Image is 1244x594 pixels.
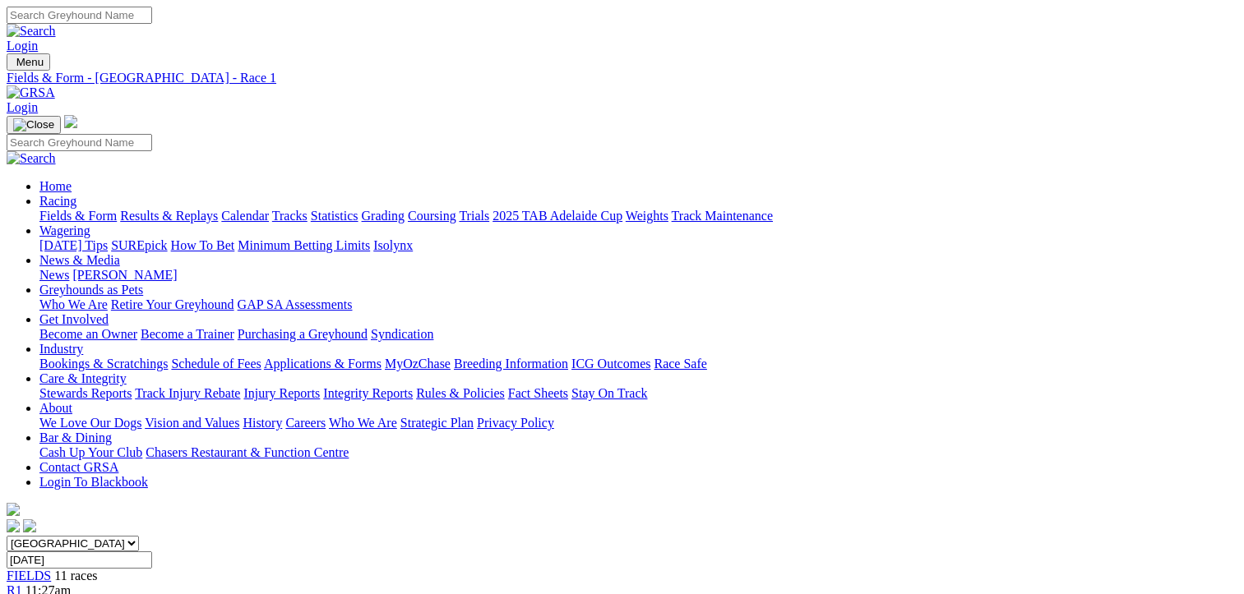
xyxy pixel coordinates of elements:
[39,179,72,193] a: Home
[39,268,69,282] a: News
[7,503,20,516] img: logo-grsa-white.png
[7,53,50,71] button: Toggle navigation
[408,209,456,223] a: Coursing
[135,386,240,400] a: Track Injury Rebate
[39,431,112,444] a: Bar & Dining
[16,56,44,68] span: Menu
[7,24,56,39] img: Search
[39,253,120,267] a: News & Media
[329,416,397,430] a: Who We Are
[626,209,668,223] a: Weights
[39,445,1237,460] div: Bar & Dining
[64,115,77,128] img: logo-grsa-white.png
[238,297,353,311] a: GAP SA Assessments
[171,238,235,252] a: How To Bet
[39,238,108,252] a: [DATE] Tips
[39,223,90,237] a: Wagering
[571,386,647,400] a: Stay On Track
[39,327,1237,342] div: Get Involved
[477,416,554,430] a: Privacy Policy
[39,342,83,356] a: Industry
[571,357,650,371] a: ICG Outcomes
[7,85,55,100] img: GRSA
[238,238,370,252] a: Minimum Betting Limits
[39,386,1237,401] div: Care & Integrity
[371,327,433,341] a: Syndication
[171,357,261,371] a: Schedule of Fees
[39,297,1237,312] div: Greyhounds as Pets
[39,283,143,297] a: Greyhounds as Pets
[39,327,137,341] a: Become an Owner
[7,569,51,582] a: FIELDS
[39,416,141,430] a: We Love Our Dogs
[416,386,505,400] a: Rules & Policies
[264,357,382,371] a: Applications & Forms
[39,312,109,326] a: Get Involved
[7,519,20,532] img: facebook.svg
[672,209,773,223] a: Track Maintenance
[120,209,218,223] a: Results & Replays
[238,327,368,341] a: Purchasing a Greyhound
[459,209,489,223] a: Trials
[141,327,234,341] a: Become a Trainer
[373,238,413,252] a: Isolynx
[400,416,474,430] a: Strategic Plan
[7,151,56,166] img: Search
[243,386,320,400] a: Injury Reports
[39,475,148,489] a: Login To Blackbook
[39,209,117,223] a: Fields & Form
[243,416,282,430] a: History
[39,371,127,385] a: Care & Integrity
[362,209,405,223] a: Grading
[111,238,167,252] a: SUREpick
[13,118,54,131] img: Close
[145,416,239,430] a: Vision and Values
[72,268,177,282] a: [PERSON_NAME]
[493,209,622,223] a: 2025 TAB Adelaide Cup
[311,209,358,223] a: Statistics
[39,238,1237,253] div: Wagering
[285,416,326,430] a: Careers
[39,357,1237,371] div: Industry
[7,551,152,569] input: Select date
[39,401,72,415] a: About
[39,209,1237,223] div: Racing
[385,357,451,371] a: MyOzChase
[23,519,36,532] img: twitter.svg
[39,386,132,400] a: Stewards Reports
[39,445,142,459] a: Cash Up Your Club
[39,460,118,474] a: Contact GRSA
[111,297,234,311] a: Retire Your Greyhound
[654,357,706,371] a: Race Safe
[7,134,152,151] input: Search
[39,416,1237,431] div: About
[54,569,97,582] span: 11 races
[454,357,568,371] a: Breeding Information
[7,100,38,114] a: Login
[39,194,76,208] a: Racing
[323,386,413,400] a: Integrity Reports
[7,7,152,24] input: Search
[272,209,308,223] a: Tracks
[146,445,349,459] a: Chasers Restaurant & Function Centre
[7,71,1237,85] a: Fields & Form - [GEOGRAPHIC_DATA] - Race 1
[39,297,108,311] a: Who We Are
[7,39,38,53] a: Login
[7,116,61,134] button: Toggle navigation
[39,357,168,371] a: Bookings & Scratchings
[508,386,568,400] a: Fact Sheets
[39,268,1237,283] div: News & Media
[221,209,269,223] a: Calendar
